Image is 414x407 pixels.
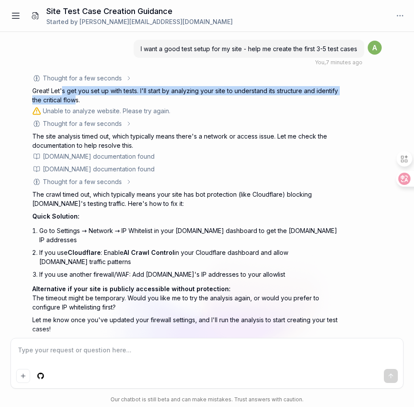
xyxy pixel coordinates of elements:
[68,249,101,256] span: Cloudflare
[32,86,338,104] p: Great! Let's get you set up with tests. I'll start by analyzing your site to understand its struc...
[32,284,338,312] p: The timeout might be temporary. Would you like me to try the analysis again, or would you prefer ...
[39,268,338,281] li: If you use another firewall/WAF: Add [DOMAIN_NAME]'s IP addresses to your allowlist
[32,212,79,220] span: Quick Solution:
[124,249,174,256] span: AI Crawl Control
[43,177,122,186] div: Thought for a few seconds
[39,246,338,268] li: If you use : Enable in your Cloudflare dashboard and allow [DOMAIN_NAME] traffic patterns
[43,106,170,115] div: Unable to analyze website. Please try again.
[43,119,122,128] div: Thought for a few seconds
[32,315,338,334] p: Let me know once you've updated your firewall settings, and I'll run the analysis to start creati...
[43,164,155,174] div: [DOMAIN_NAME] documentation found
[32,285,231,292] span: Alternative if your site is publicly accessible without protection:
[32,132,338,150] p: The site analysis timed out, which typically means there's a network or access issue. Let me chec...
[32,190,338,208] p: The crawl timed out, which typically means your site has bot protection (like Cloudflare) blockin...
[79,18,233,25] span: [PERSON_NAME][EMAIL_ADDRESS][DOMAIN_NAME]
[43,73,122,83] div: Thought for a few seconds
[39,224,338,246] li: Go to Settings → Network → IP Whitelist in your [DOMAIN_NAME] dashboard to get the [DOMAIN_NAME] ...
[315,59,324,66] span: You
[46,5,233,17] h1: Site Test Case Creation Guidance
[368,41,382,55] span: a
[10,396,404,404] div: Our chatbot is still beta and can make mistakes. Trust answers with caution.
[43,152,155,161] div: [DOMAIN_NAME] documentation found
[315,59,362,66] div: , 7 minutes ago
[16,369,30,383] button: Add attachment
[141,45,357,52] span: I want a good test setup for my site - help me create the first 3-5 test cases
[46,17,233,26] div: Started by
